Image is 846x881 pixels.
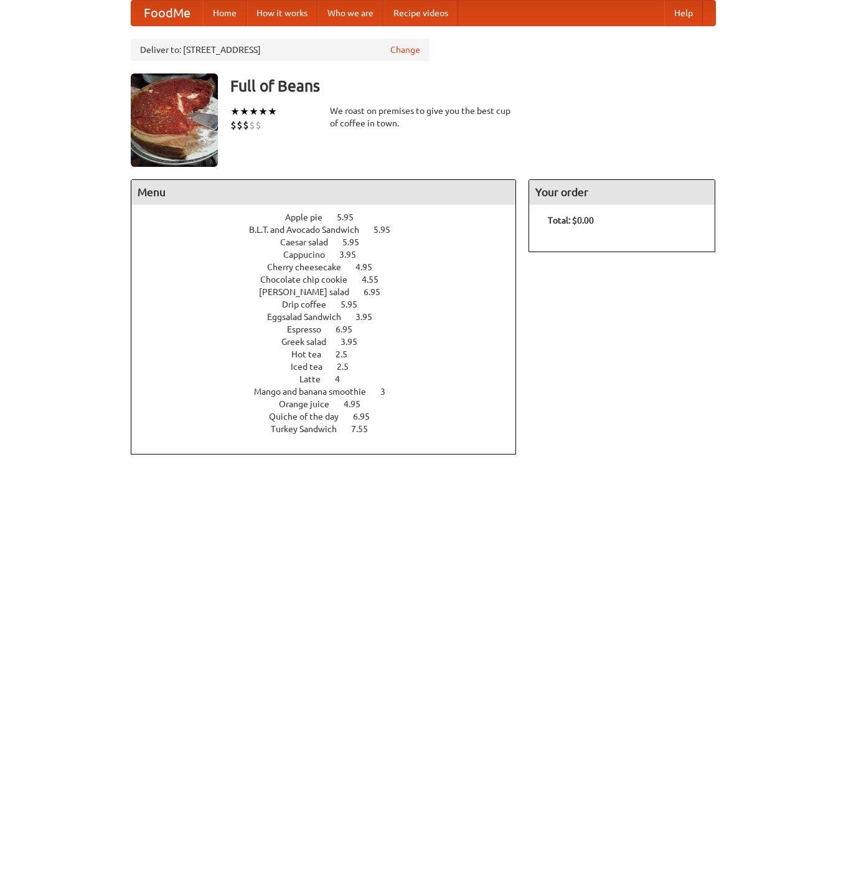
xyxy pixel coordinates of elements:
a: Caesar salad 5.95 [280,237,382,247]
span: 5.95 [341,299,370,309]
span: 6.95 [336,324,365,334]
li: ★ [249,105,258,118]
span: Drip coffee [282,299,339,309]
li: $ [237,118,243,132]
span: 3.95 [339,250,369,260]
a: Espresso 6.95 [287,324,375,334]
li: $ [255,118,261,132]
span: 5.95 [337,212,366,222]
a: Drip coffee 5.95 [282,299,380,309]
a: Iced tea 2.5 [291,362,372,372]
li: ★ [230,105,240,118]
a: Hot tea 2.5 [291,349,370,359]
li: $ [243,118,249,132]
span: Greek salad [281,337,339,347]
span: [PERSON_NAME] salad [259,287,362,297]
span: 6.95 [364,287,393,297]
span: 6.95 [353,412,382,422]
a: Greek salad 3.95 [281,337,380,347]
span: 4.55 [362,275,391,285]
div: We roast on premises to give you the best cup of coffee in town. [330,105,517,130]
span: Turkey Sandwich [271,424,349,434]
span: 2.5 [337,362,361,372]
span: 5.95 [374,225,403,235]
a: Recipe videos [383,1,458,26]
li: ★ [268,105,277,118]
a: Who we are [317,1,383,26]
span: Latte [299,374,333,384]
span: Cappucino [283,250,337,260]
span: Quiche of the day [269,412,351,422]
li: $ [230,118,237,132]
a: Quiche of the day 6.95 [269,412,393,422]
a: FoodMe [131,1,203,26]
span: Iced tea [291,362,335,372]
a: [PERSON_NAME] salad 6.95 [259,287,403,297]
h4: Your order [529,180,715,205]
a: How it works [247,1,317,26]
span: 3.95 [341,337,370,347]
h4: Menu [131,180,516,205]
a: Chocolate chip cookie 4.55 [260,275,402,285]
span: Eggsalad Sandwich [267,312,354,322]
img: angular.jpg [131,73,218,167]
a: Change [390,44,420,56]
span: Mango and banana smoothie [254,387,378,397]
span: Caesar salad [280,237,341,247]
a: Orange juice 4.95 [279,399,383,409]
a: Mango and banana smoothie 3 [254,387,408,397]
span: 2.5 [336,349,360,359]
a: Latte 4 [299,374,363,384]
a: Turkey Sandwich 7.55 [271,424,391,434]
span: Apple pie [285,212,335,222]
a: Help [664,1,703,26]
li: ★ [240,105,249,118]
a: Cappucino 3.95 [283,250,379,260]
a: Home [203,1,247,26]
a: Cherry cheesecake 4.95 [267,262,395,272]
a: Apple pie 5.95 [285,212,377,222]
span: Espresso [287,324,334,334]
a: B.L.T. and Avocado Sandwich 5.95 [249,225,413,235]
span: Hot tea [291,349,334,359]
b: Total: $0.00 [548,215,594,225]
h3: Full of Beans [230,73,716,98]
span: Chocolate chip cookie [260,275,360,285]
span: 7.55 [351,424,380,434]
span: 5.95 [342,237,372,247]
div: Deliver to: [STREET_ADDRESS] [131,39,430,61]
a: Eggsalad Sandwich 3.95 [267,312,395,322]
li: $ [249,118,255,132]
span: Cherry cheesecake [267,262,354,272]
span: 3 [380,387,398,397]
span: 4 [335,374,352,384]
span: B.L.T. and Avocado Sandwich [249,225,372,235]
span: 3.95 [355,312,385,322]
span: 4.95 [344,399,373,409]
li: ★ [258,105,268,118]
span: 4.95 [355,262,385,272]
span: Orange juice [279,399,342,409]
